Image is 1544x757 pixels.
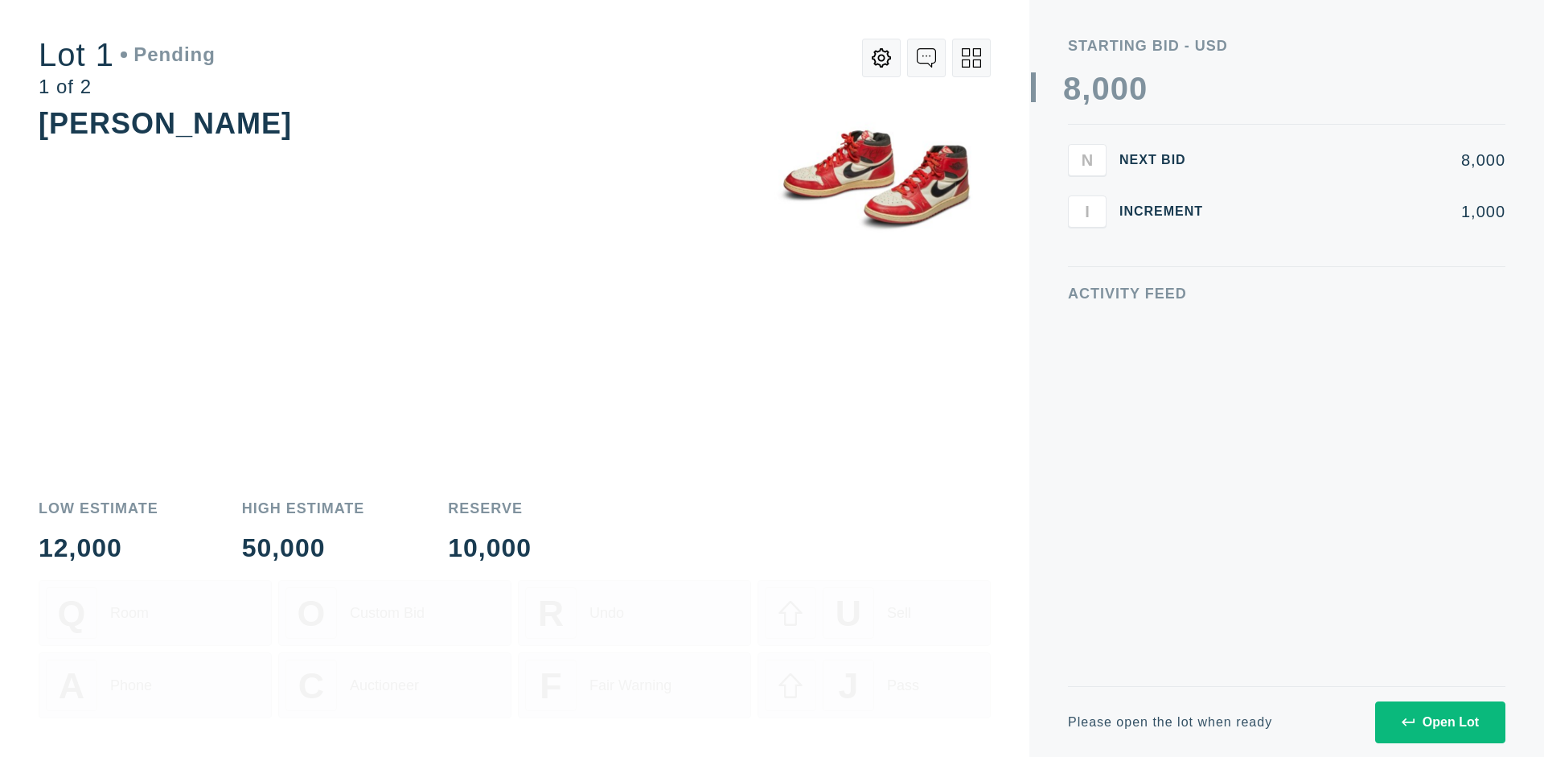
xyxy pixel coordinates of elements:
div: 8 [1063,72,1082,105]
div: Low Estimate [39,501,158,516]
span: N [1082,150,1093,169]
div: 1 of 2 [39,77,216,97]
div: 50,000 [242,535,365,561]
div: 0 [1111,72,1129,105]
div: Reserve [448,501,532,516]
div: 1,000 [1229,204,1505,220]
div: 10,000 [448,535,532,561]
div: , [1082,72,1091,394]
div: Increment [1119,205,1216,218]
button: I [1068,195,1107,228]
div: High Estimate [242,501,365,516]
div: Open Lot [1402,715,1479,730]
div: Please open the lot when ready [1068,716,1272,729]
div: 8,000 [1229,152,1505,168]
div: 0 [1129,72,1148,105]
div: Next Bid [1119,154,1216,167]
button: Open Lot [1375,701,1505,743]
div: 0 [1091,72,1110,105]
div: [PERSON_NAME] [39,107,292,140]
div: 12,000 [39,535,158,561]
span: I [1085,202,1090,220]
div: Starting Bid - USD [1068,39,1505,53]
div: Activity Feed [1068,286,1505,301]
button: N [1068,144,1107,176]
div: Pending [121,45,216,64]
div: Lot 1 [39,39,216,71]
